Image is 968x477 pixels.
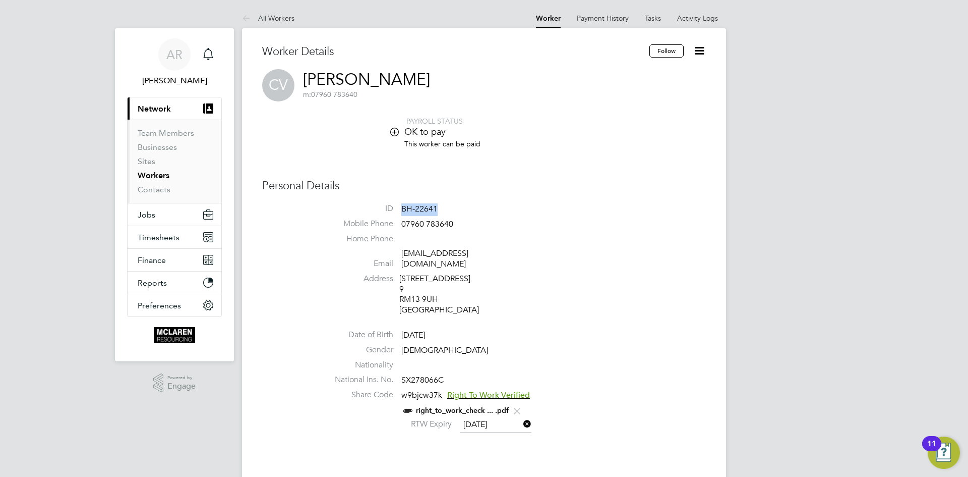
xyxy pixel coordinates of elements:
label: National Ins. No. [323,375,393,385]
button: Open Resource Center, 11 new notifications [928,437,960,469]
label: Email [323,258,393,269]
nav: Main navigation [115,28,234,361]
h3: Personal Details [262,179,706,193]
a: Workers [138,171,169,180]
div: Network [128,120,221,203]
span: w9bjcw37k [401,390,442,400]
a: Activity Logs [677,14,718,23]
a: Powered byEngage [153,374,196,393]
span: Reports [138,278,167,288]
a: Go to home page [127,327,222,343]
div: [STREET_ADDRESS] 9 RM13 9UH [GEOGRAPHIC_DATA] [399,274,495,315]
span: Arek Roziewicz [127,75,222,87]
span: AR [166,48,183,61]
a: Contacts [138,185,170,194]
span: Right To Work Verified [447,390,530,400]
button: Network [128,97,221,120]
button: Reports [128,272,221,294]
span: [DATE] [401,330,425,340]
div: 11 [927,444,936,457]
a: AR[PERSON_NAME] [127,38,222,87]
span: Jobs [138,210,155,220]
h3: Worker Details [262,44,649,59]
span: [DEMOGRAPHIC_DATA] [401,345,488,355]
label: Home Phone [323,234,393,244]
button: Jobs [128,203,221,226]
a: Sites [138,156,155,166]
span: 07960 783640 [401,219,453,229]
button: Timesheets [128,226,221,248]
label: Mobile Phone [323,219,393,229]
button: Preferences [128,294,221,316]
a: Businesses [138,142,177,152]
span: Finance [138,255,166,265]
span: PAYROLL STATUS [406,117,463,126]
label: Nationality [323,360,393,370]
span: This worker can be paid [404,139,480,148]
label: Address [323,274,393,284]
span: OK to pay [404,126,446,137]
label: Gender [323,345,393,355]
span: Preferences [138,301,181,310]
span: Timesheets [138,233,179,242]
a: Payment History [577,14,629,23]
span: Powered by [167,374,196,382]
span: 07960 783640 [303,90,357,99]
button: Follow [649,44,684,58]
button: Finance [128,249,221,271]
a: Tasks [645,14,661,23]
span: CV [262,69,294,101]
a: Worker [536,14,561,23]
span: SX278066C [401,376,444,386]
label: Date of Birth [323,330,393,340]
img: mclaren-logo-retina.png [154,327,195,343]
label: RTW Expiry [401,419,452,430]
label: Share Code [323,390,393,400]
span: BH-22641 [401,204,438,214]
a: All Workers [242,14,294,23]
span: Network [138,104,171,114]
a: Team Members [138,128,194,138]
a: [EMAIL_ADDRESS][DOMAIN_NAME] [401,248,468,269]
span: m: [303,90,311,99]
a: right_to_work_check ... .pdf [416,406,509,415]
span: Engage [167,382,196,391]
input: Select one [460,417,531,433]
a: [PERSON_NAME] [303,70,430,89]
label: ID [323,203,393,214]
